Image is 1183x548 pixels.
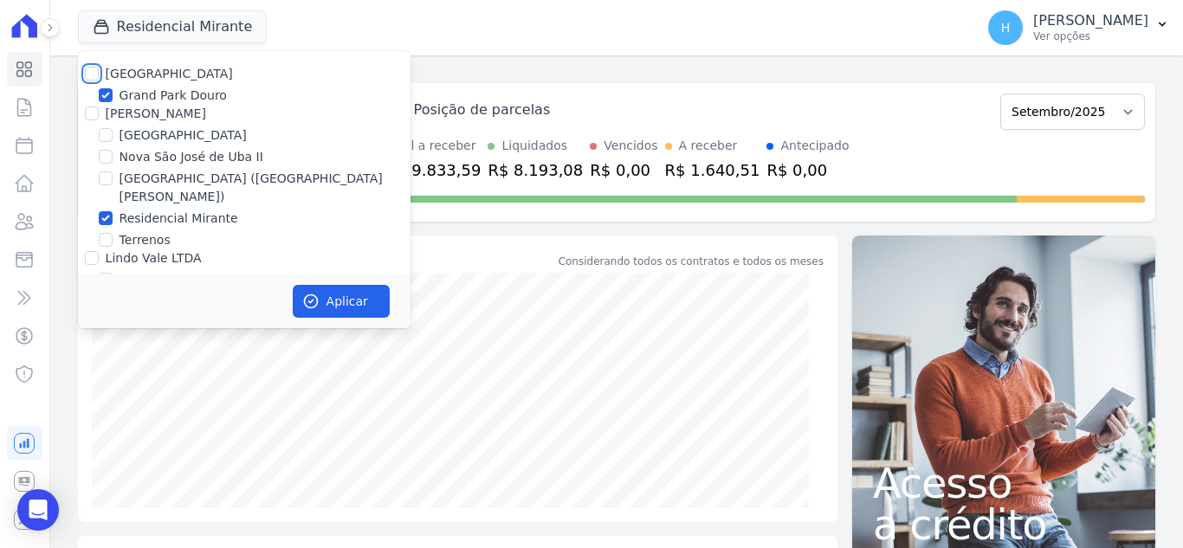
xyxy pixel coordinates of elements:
label: Residencial Lindo Vale [120,271,255,289]
label: [GEOGRAPHIC_DATA] [106,67,233,81]
label: [PERSON_NAME] [106,106,206,120]
label: Terrenos [120,231,171,249]
button: Aplicar [293,285,390,318]
span: H [1001,22,1011,34]
div: A receber [679,137,738,155]
div: Vencidos [604,137,657,155]
p: Ver opções [1033,29,1148,43]
label: Residencial Mirante [120,210,238,228]
div: R$ 0,00 [590,158,657,182]
button: H [PERSON_NAME] Ver opções [974,3,1183,52]
label: [GEOGRAPHIC_DATA] ([GEOGRAPHIC_DATA][PERSON_NAME]) [120,170,410,206]
div: Liquidados [501,137,567,155]
label: Grand Park Douro [120,87,227,105]
div: Total a receber [386,137,482,155]
div: R$ 8.193,08 [488,158,583,182]
span: a crédito [873,504,1135,545]
div: Open Intercom Messenger [17,489,59,531]
div: R$ 9.833,59 [386,158,482,182]
button: Residencial Mirante [78,10,268,43]
label: Lindo Vale LTDA [106,251,202,265]
p: [PERSON_NAME] [1033,12,1148,29]
div: Antecipado [780,137,849,155]
div: Considerando todos os contratos e todos os meses [559,254,824,269]
label: [GEOGRAPHIC_DATA] [120,126,247,145]
span: Acesso [873,462,1135,504]
div: R$ 1.640,51 [665,158,760,182]
div: Posição de parcelas [414,100,551,120]
label: Nova São José de Uba II [120,148,263,166]
div: R$ 0,00 [766,158,849,182]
